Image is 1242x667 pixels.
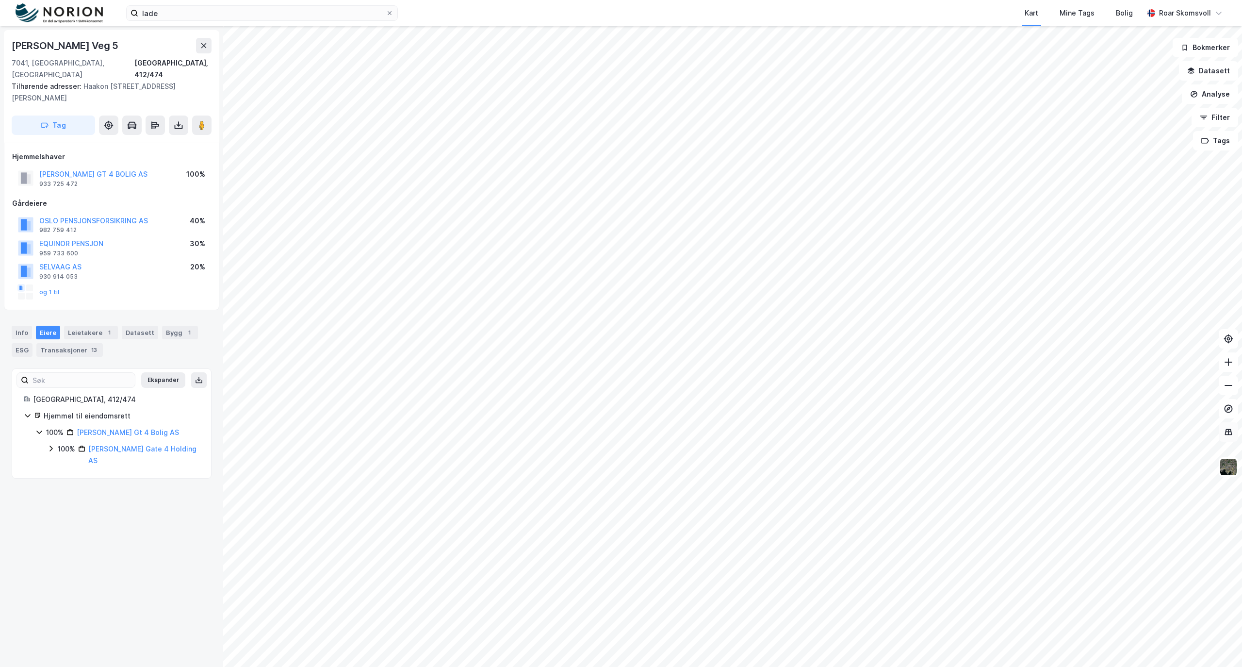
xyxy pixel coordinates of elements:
div: Bygg [162,326,198,339]
div: 7041, [GEOGRAPHIC_DATA], [GEOGRAPHIC_DATA] [12,57,134,81]
button: Filter [1192,108,1238,127]
div: Hjemmelshaver [12,151,211,163]
div: Info [12,326,32,339]
div: Kart [1025,7,1038,19]
div: Bolig [1116,7,1133,19]
div: Gårdeiere [12,198,211,209]
div: Eiere [36,326,60,339]
div: Transaksjoner [36,343,103,357]
div: 959 733 600 [39,250,78,257]
button: Ekspander [141,372,185,388]
div: 100% [58,443,75,455]
div: ESG [12,343,33,357]
div: 40% [190,215,205,227]
button: Datasett [1179,61,1238,81]
input: Søk på adresse, matrikkel, gårdeiere, leietakere eller personer [138,6,386,20]
div: Datasett [122,326,158,339]
button: Bokmerker [1173,38,1238,57]
div: 20% [190,261,205,273]
button: Analyse [1182,84,1238,104]
a: [PERSON_NAME] Gt 4 Bolig AS [77,428,179,436]
div: 982 759 412 [39,226,77,234]
div: 933 725 472 [39,180,78,188]
div: 1 [184,328,194,337]
span: Tilhørende adresser: [12,82,83,90]
img: 9k= [1219,458,1238,476]
div: 930 914 053 [39,273,78,281]
div: 100% [46,427,64,438]
iframe: Chat Widget [1193,620,1242,667]
div: [GEOGRAPHIC_DATA], 412/474 [33,394,199,405]
div: Roar Skomsvoll [1159,7,1211,19]
img: norion-logo.80e7a08dc31c2e691866.png [16,3,103,23]
input: Søk [29,373,135,387]
div: Leietakere [64,326,118,339]
div: [PERSON_NAME] Veg 5 [12,38,120,53]
div: [GEOGRAPHIC_DATA], 412/474 [134,57,212,81]
button: Tag [12,116,95,135]
button: Tags [1193,131,1238,150]
div: Hjemmel til eiendomsrett [44,410,199,422]
div: 100% [186,168,205,180]
a: [PERSON_NAME] Gate 4 Holding AS [88,445,196,465]
div: 30% [190,238,205,250]
div: Haakon [STREET_ADDRESS][PERSON_NAME] [12,81,204,104]
div: Mine Tags [1060,7,1095,19]
div: 13 [89,345,99,355]
div: 1 [104,328,114,337]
